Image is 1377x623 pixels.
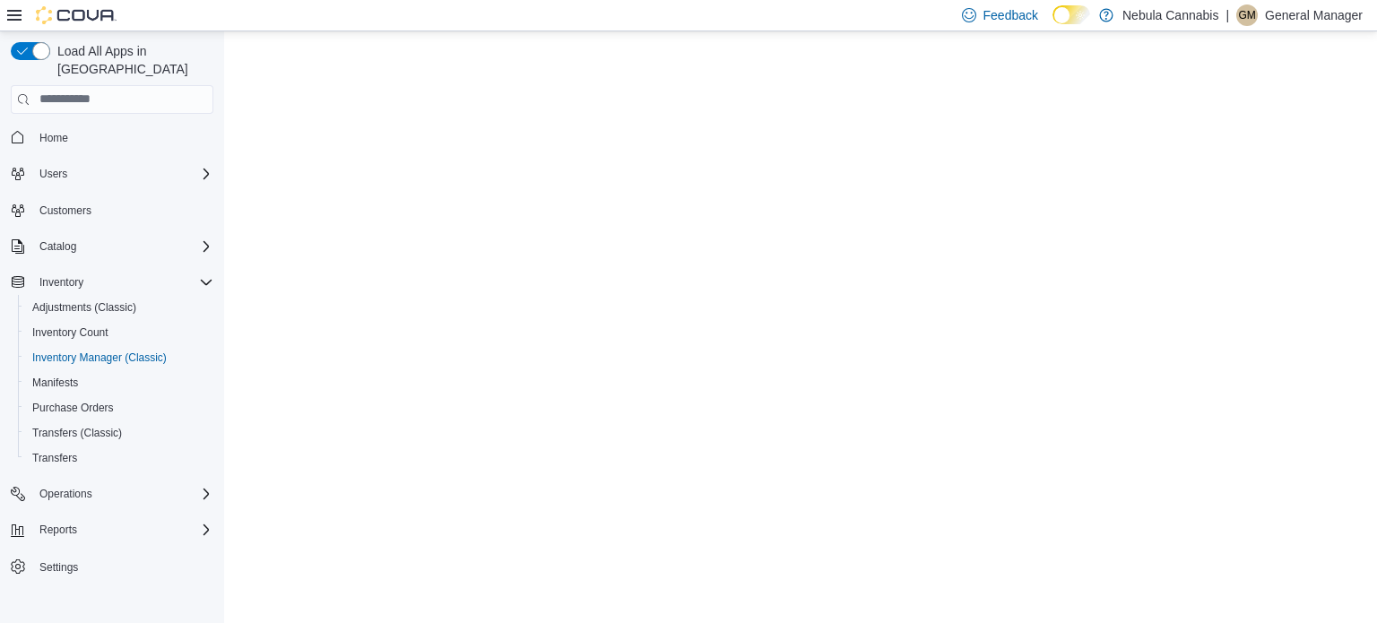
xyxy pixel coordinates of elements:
[32,127,75,149] a: Home
[25,322,116,343] a: Inventory Count
[32,163,74,185] button: Users
[1265,4,1363,26] p: General Manager
[32,451,77,465] span: Transfers
[39,131,68,145] span: Home
[32,401,114,415] span: Purchase Orders
[25,297,143,318] a: Adjustments (Classic)
[18,320,221,345] button: Inventory Count
[18,345,221,370] button: Inventory Manager (Classic)
[1122,4,1218,26] p: Nebula Cannabis
[4,481,221,506] button: Operations
[32,483,100,505] button: Operations
[32,199,213,221] span: Customers
[25,347,174,368] a: Inventory Manager (Classic)
[32,350,167,365] span: Inventory Manager (Classic)
[32,519,213,541] span: Reports
[39,167,67,181] span: Users
[39,560,78,575] span: Settings
[4,125,221,151] button: Home
[4,197,221,223] button: Customers
[4,161,221,186] button: Users
[18,295,221,320] button: Adjustments (Classic)
[32,426,122,440] span: Transfers (Classic)
[32,272,213,293] span: Inventory
[1052,5,1090,24] input: Dark Mode
[32,557,85,578] a: Settings
[18,370,221,395] button: Manifests
[1238,4,1255,26] span: GM
[36,6,117,24] img: Cova
[32,126,213,149] span: Home
[1052,24,1053,25] span: Dark Mode
[39,275,83,290] span: Inventory
[25,372,213,394] span: Manifests
[32,236,83,257] button: Catalog
[39,239,76,254] span: Catalog
[39,487,92,501] span: Operations
[983,6,1038,24] span: Feedback
[25,347,213,368] span: Inventory Manager (Classic)
[25,372,85,394] a: Manifests
[25,422,213,444] span: Transfers (Classic)
[25,322,213,343] span: Inventory Count
[39,523,77,537] span: Reports
[18,395,221,420] button: Purchase Orders
[32,200,99,221] a: Customers
[25,447,84,469] a: Transfers
[50,42,213,78] span: Load All Apps in [GEOGRAPHIC_DATA]
[25,397,213,419] span: Purchase Orders
[1236,4,1258,26] div: General Manager
[32,163,213,185] span: Users
[25,397,121,419] a: Purchase Orders
[32,236,213,257] span: Catalog
[25,297,213,318] span: Adjustments (Classic)
[32,272,91,293] button: Inventory
[18,420,221,446] button: Transfers (Classic)
[4,517,221,542] button: Reports
[1225,4,1229,26] p: |
[32,325,108,340] span: Inventory Count
[32,300,136,315] span: Adjustments (Classic)
[4,270,221,295] button: Inventory
[32,519,84,541] button: Reports
[39,203,91,218] span: Customers
[25,447,213,469] span: Transfers
[32,483,213,505] span: Operations
[32,376,78,390] span: Manifests
[18,446,221,471] button: Transfers
[4,553,221,579] button: Settings
[4,234,221,259] button: Catalog
[25,422,129,444] a: Transfers (Classic)
[32,555,213,577] span: Settings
